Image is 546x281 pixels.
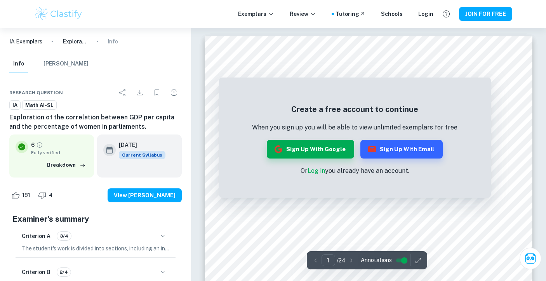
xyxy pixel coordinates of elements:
a: Login [418,10,433,18]
a: Log in [308,167,325,174]
p: Exploration of the correlation between GDP per capita and the percentage of women in parliaments. [63,37,87,46]
h6: Criterion B [22,268,50,276]
button: [PERSON_NAME] [43,55,89,72]
img: Clastify logo [34,6,83,22]
div: This exemplar is based on the current syllabus. Feel free to refer to it for inspiration/ideas wh... [119,151,165,159]
h6: [DATE] [119,141,159,149]
span: 2/4 [57,269,71,276]
button: Sign up with Google [267,140,354,159]
a: IA [9,100,21,110]
button: Info [9,55,28,72]
span: Math AI-SL [23,102,56,109]
h5: Create a free account to continue [252,103,457,115]
h5: Examiner's summary [12,213,179,225]
button: Breakdown [45,159,88,171]
a: Grade fully verified [36,141,43,148]
span: 3/4 [57,233,71,240]
a: Schools [381,10,403,18]
span: 181 [18,191,35,199]
p: 6 [31,141,35,149]
span: 4 [45,191,57,199]
p: Or you already have an account. [252,166,457,176]
span: IA [10,102,20,109]
p: The student's work is divided into sections, including an introduction, body, and conclusion, but... [22,244,169,253]
button: Sign up with Email [360,140,443,159]
a: Tutoring [336,10,365,18]
span: Current Syllabus [119,151,165,159]
span: Annotations [361,256,392,264]
p: Exemplars [238,10,274,18]
p: Info [108,37,118,46]
span: Fully verified [31,149,88,156]
p: / 24 [337,256,346,265]
div: Report issue [166,85,182,100]
button: View [PERSON_NAME] [108,188,182,202]
button: JOIN FOR FREE [459,7,512,21]
button: Ask Clai [520,248,541,269]
div: Share [115,85,130,100]
div: Bookmark [149,85,165,100]
a: Math AI-SL [22,100,57,110]
p: Review [290,10,316,18]
div: Download [132,85,148,100]
button: Help and Feedback [440,7,453,21]
p: When you sign up you will be able to view unlimited exemplars for free [252,123,457,132]
a: IA Exemplars [9,37,42,46]
h6: Exploration of the correlation between GDP per capita and the percentage of women in parliaments. [9,113,182,131]
span: Research question [9,89,63,96]
div: Dislike [36,189,57,202]
div: Like [9,189,35,202]
h6: Criterion A [22,232,50,240]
